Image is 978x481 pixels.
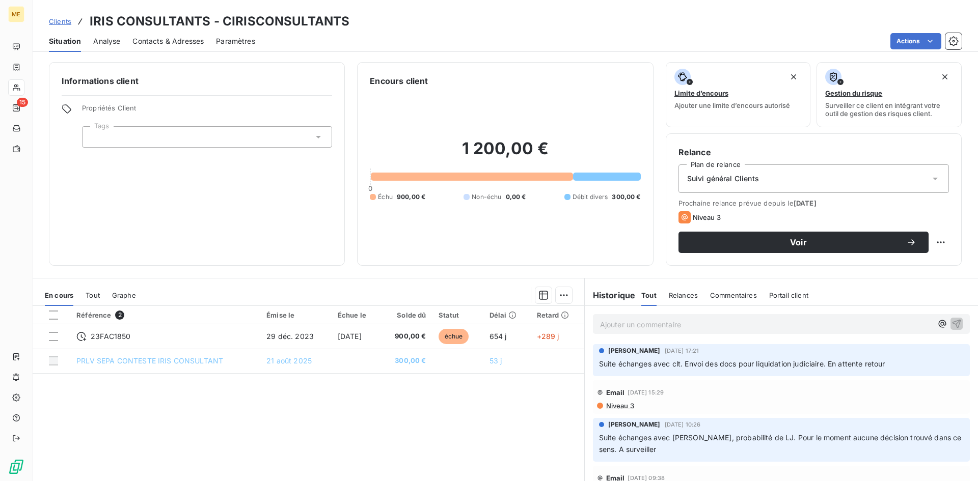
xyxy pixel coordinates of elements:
div: Solde dû [387,311,426,319]
h3: IRIS CONSULTANTS - CIRISCONSULTANTS [90,12,349,31]
span: Non-échu [472,192,501,202]
span: Prochaine relance prévue depuis le [678,199,949,207]
div: Émise le [266,311,325,319]
span: Gestion du risque [825,89,882,97]
iframe: Intercom live chat [943,446,968,471]
span: 2 [115,310,124,320]
span: 0,00 € [506,192,526,202]
span: Situation [49,36,81,46]
button: Gestion du risqueSurveiller ce client en intégrant votre outil de gestion des risques client. [817,62,962,127]
span: Niveau 3 [693,213,721,221]
div: Statut [439,311,477,319]
h6: Informations client [62,75,332,87]
span: Ajouter une limite d’encours autorisé [674,101,790,109]
div: Référence [76,310,254,320]
span: [DATE] 15:29 [628,389,664,395]
h6: Encours client [370,75,428,87]
span: Portail client [769,291,808,299]
button: Actions [890,33,941,49]
span: 29 déc. 2023 [266,332,314,341]
span: Limite d’encours [674,89,728,97]
button: Limite d’encoursAjouter une limite d’encours autorisé [666,62,811,127]
span: Graphe [112,291,136,299]
span: échue [439,329,469,344]
button: Voir [678,232,929,253]
span: 900,00 € [397,192,425,202]
span: Surveiller ce client en intégrant votre outil de gestion des risques client. [825,101,953,118]
span: [DATE] 17:21 [665,348,699,354]
span: 53 j [490,356,502,365]
span: [PERSON_NAME] [608,420,661,429]
span: Voir [691,238,906,246]
span: 0 [368,184,372,192]
span: PRLV SEPA CONTESTE IRIS CONSULTANT [76,356,223,365]
span: Contacts & Adresses [132,36,204,46]
span: En cours [45,291,73,299]
span: 900,00 € [387,331,426,342]
span: 300,00 € [387,356,426,366]
span: Clients [49,17,71,25]
span: 15 [17,98,28,107]
span: 23FAC1850 [91,331,130,342]
span: Analyse [93,36,120,46]
div: ME [8,6,24,22]
span: [DATE] 10:26 [665,421,701,428]
span: [DATE] [338,332,362,341]
span: Email [606,388,625,397]
span: 300,00 € [612,192,640,202]
span: Suite échanges avec [PERSON_NAME], probabilité de LJ. Pour le moment aucune décision trouvé dans ... [599,433,964,454]
span: Débit divers [573,192,608,202]
span: 654 j [490,332,507,341]
h2: 1 200,00 € [370,138,640,169]
div: Échue le [338,311,374,319]
span: Relances [669,291,698,299]
span: +289 j [537,332,559,341]
span: [DATE] [794,199,817,207]
span: Paramètres [216,36,255,46]
span: Propriétés Client [82,104,332,118]
span: Commentaires [710,291,757,299]
span: Niveau 3 [605,402,634,410]
a: Clients [49,16,71,26]
div: Retard [537,311,578,319]
img: Logo LeanPay [8,459,24,475]
span: Suivi général Clients [687,174,759,184]
span: Tout [641,291,657,299]
span: [PERSON_NAME] [608,346,661,355]
span: Échu [378,192,393,202]
span: Tout [86,291,100,299]
h6: Relance [678,146,949,158]
span: Suite échanges avec clt. Envoi des docs pour liquidation judiciaire. En attente retour [599,359,885,368]
span: [DATE] 09:38 [628,475,665,481]
div: Délai [490,311,525,319]
input: Ajouter une valeur [91,132,99,142]
h6: Historique [585,289,636,301]
span: 21 août 2025 [266,356,312,365]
